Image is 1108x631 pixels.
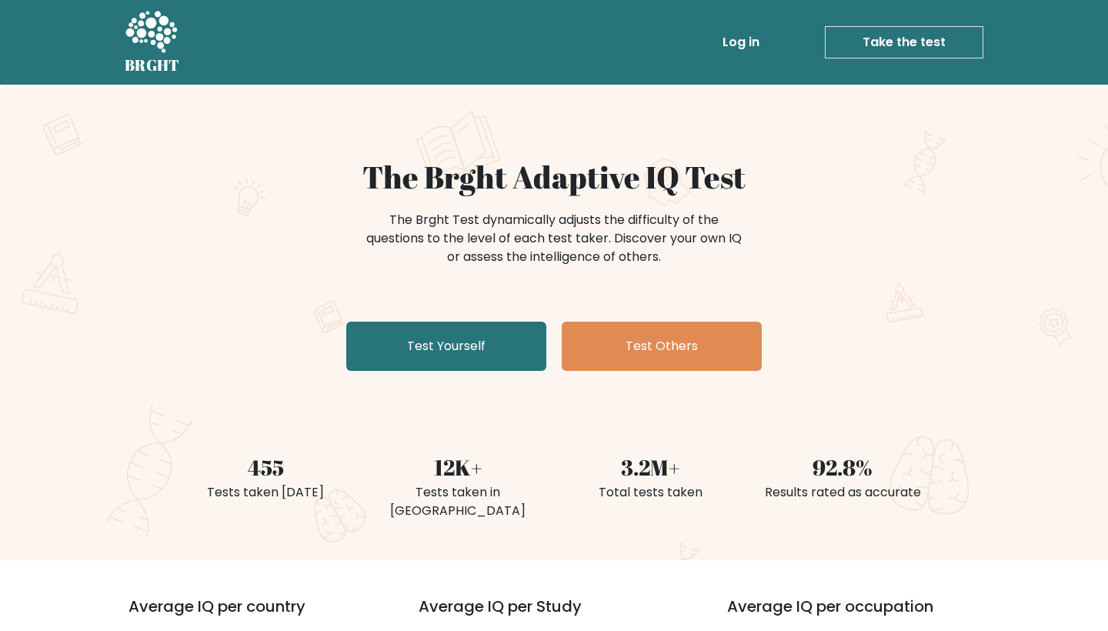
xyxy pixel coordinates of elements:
h5: BRGHT [125,56,180,75]
div: 455 [179,451,352,483]
div: Results rated as accurate [756,483,929,502]
a: Test Yourself [346,322,546,371]
h1: The Brght Adaptive IQ Test [179,159,929,195]
a: Test Others [562,322,762,371]
div: Tests taken in [GEOGRAPHIC_DATA] [371,483,545,520]
div: 3.2M+ [563,451,737,483]
div: The Brght Test dynamically adjusts the difficulty of the questions to the level of each test take... [362,211,746,266]
div: 12K+ [371,451,545,483]
div: Total tests taken [563,483,737,502]
div: Tests taken [DATE] [179,483,352,502]
a: Log in [716,27,766,58]
a: BRGHT [125,6,180,78]
a: Take the test [825,26,983,58]
div: 92.8% [756,451,929,483]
